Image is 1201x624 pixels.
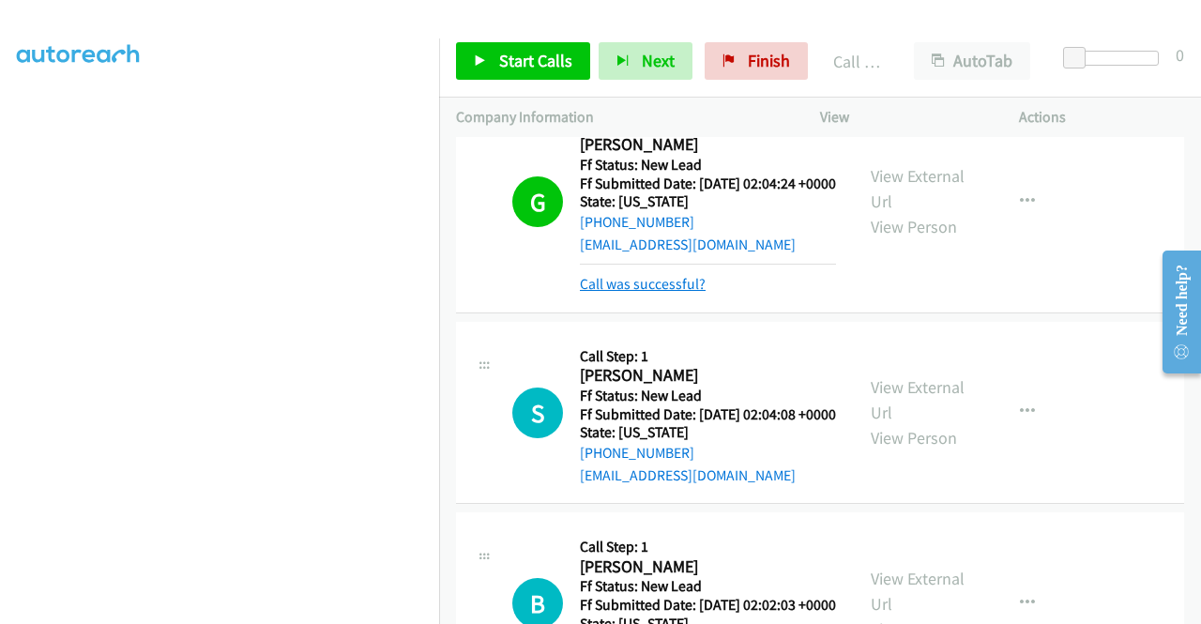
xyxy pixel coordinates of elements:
[705,42,808,80] a: Finish
[580,156,836,175] h5: Ff Status: New Lead
[512,176,563,227] h1: G
[871,427,957,449] a: View Person
[580,347,836,366] h5: Call Step: 1
[748,50,790,71] span: Finish
[580,192,836,211] h5: State: [US_STATE]
[580,365,830,387] h2: [PERSON_NAME]
[599,42,692,80] button: Next
[820,106,985,129] p: View
[580,236,796,253] a: [EMAIL_ADDRESS][DOMAIN_NAME]
[914,42,1030,80] button: AutoTab
[499,50,572,71] span: Start Calls
[1148,237,1201,387] iframe: Resource Center
[580,175,836,193] h5: Ff Submitted Date: [DATE] 02:04:24 +0000
[642,50,675,71] span: Next
[580,577,836,596] h5: Ff Status: New Lead
[580,423,836,442] h5: State: [US_STATE]
[580,444,694,462] a: [PHONE_NUMBER]
[1072,51,1159,66] div: Delay between calls (in seconds)
[871,165,965,212] a: View External Url
[580,466,796,484] a: [EMAIL_ADDRESS][DOMAIN_NAME]
[871,376,965,423] a: View External Url
[456,42,590,80] a: Start Calls
[580,134,830,156] h2: [PERSON_NAME]
[871,568,965,615] a: View External Url
[1019,106,1184,129] p: Actions
[580,275,706,293] a: Call was successful?
[512,388,563,438] div: The call is yet to be attempted
[580,405,836,424] h5: Ff Submitted Date: [DATE] 02:04:08 +0000
[512,388,563,438] h1: S
[580,538,836,556] h5: Call Step: 1
[580,556,830,578] h2: [PERSON_NAME]
[833,49,880,74] p: Call Completed
[580,387,836,405] h5: Ff Status: New Lead
[580,596,836,615] h5: Ff Submitted Date: [DATE] 02:02:03 +0000
[580,213,694,231] a: [PHONE_NUMBER]
[871,216,957,237] a: View Person
[456,106,786,129] p: Company Information
[1176,42,1184,68] div: 0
